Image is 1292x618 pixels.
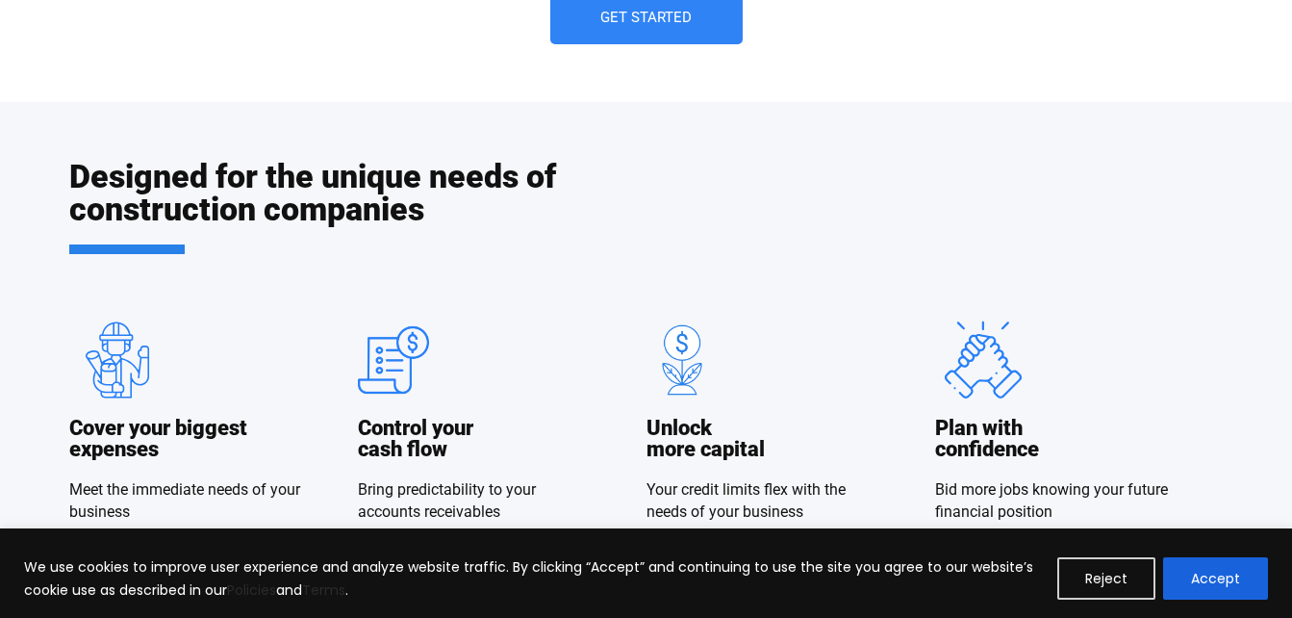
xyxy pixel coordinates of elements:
[358,418,473,460] h3: Control your cash flow
[69,160,646,254] h2: Designed for the unique needs of construction companies
[935,479,1176,523] div: Bid more jobs knowing your future financial position
[358,479,598,523] div: Bring predictability to your accounts receivables
[227,580,276,600] a: Policies
[1057,557,1155,600] button: Reject
[302,580,345,600] a: Terms
[69,418,310,460] h3: Cover your biggest expenses
[600,11,692,25] span: Get Started
[646,418,765,460] h3: Unlock more capital
[1163,557,1268,600] button: Accept
[646,479,887,523] div: Your credit limits flex with the needs of your business
[24,555,1043,602] p: We use cookies to improve user experience and analyze website traffic. By clicking “Accept” and c...
[935,418,1039,460] h3: Plan with confidence
[69,479,310,523] div: Meet the immediate needs of your business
